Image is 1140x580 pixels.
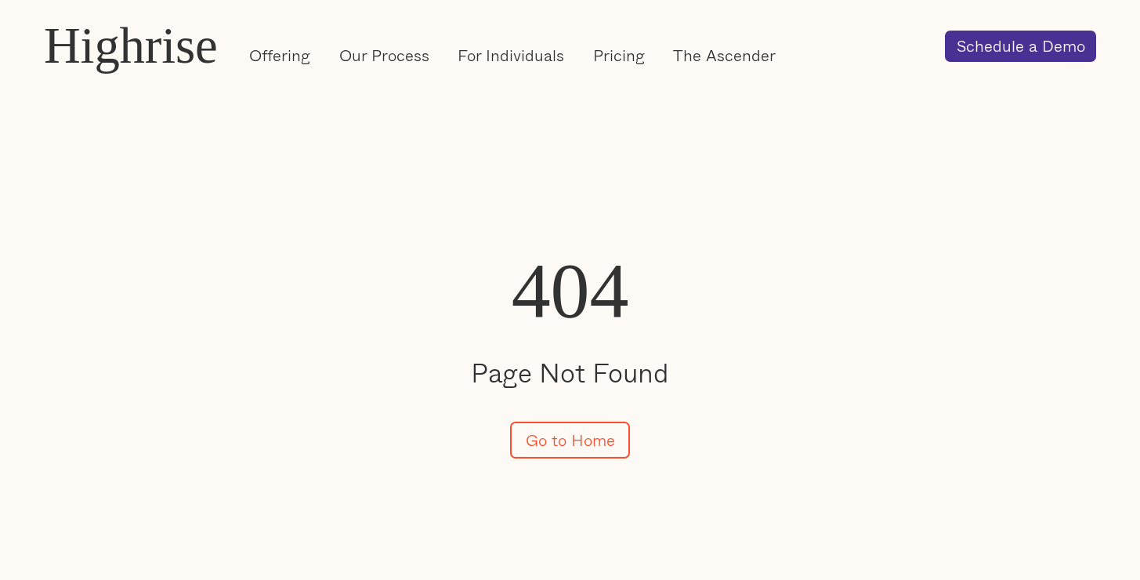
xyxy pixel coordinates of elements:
[249,44,310,67] a: Offering
[453,248,688,334] h1: 404
[339,44,429,67] a: Our Process
[593,44,645,67] a: Pricing
[945,31,1096,62] a: Schedule a Demo
[673,44,776,67] a: The Ascender
[44,18,218,74] a: Highrise
[453,357,688,388] h2: Page Not Found
[458,44,564,67] a: For Individuals
[510,422,629,459] a: Go to Home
